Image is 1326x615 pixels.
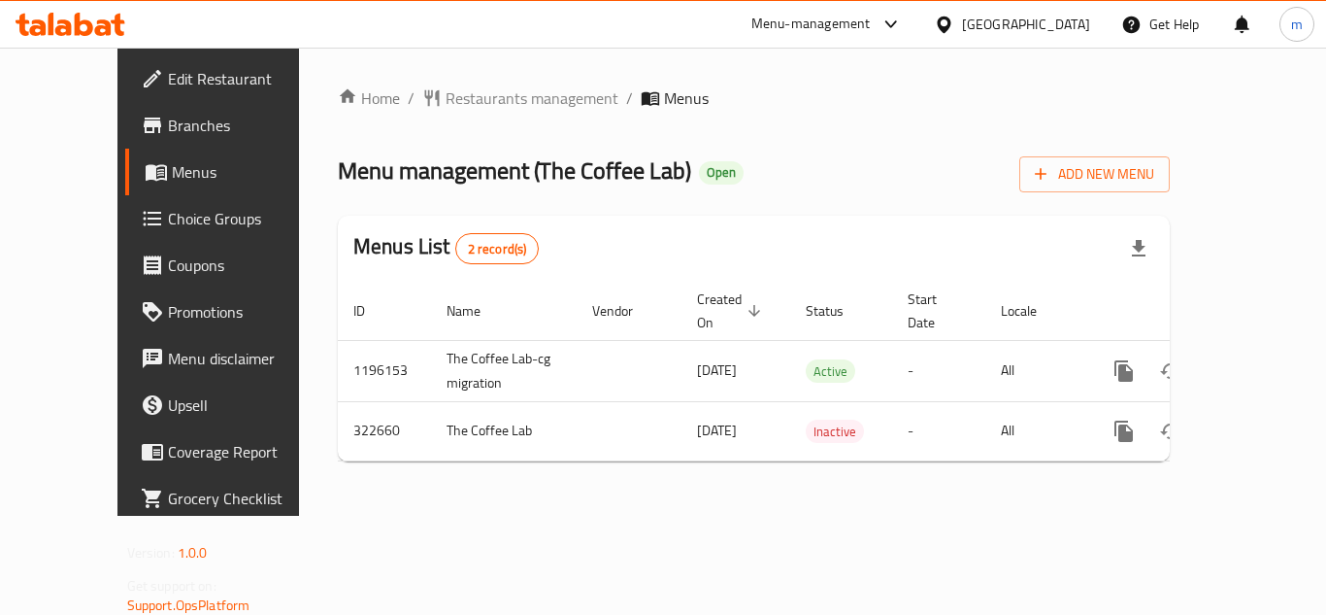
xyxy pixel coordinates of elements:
a: Edit Restaurant [125,55,339,102]
button: Change Status [1147,408,1194,455]
span: Upsell [168,393,323,417]
a: Coverage Report [125,428,339,475]
li: / [408,86,414,110]
span: Restaurants management [446,86,618,110]
nav: breadcrumb [338,86,1170,110]
span: 2 record(s) [456,240,539,258]
span: Menu disclaimer [168,347,323,370]
span: Menus [664,86,709,110]
div: Export file [1115,225,1162,272]
span: Add New Menu [1035,162,1154,187]
td: - [892,340,985,401]
span: Status [806,299,869,323]
div: Total records count [455,233,540,264]
span: Vendor [592,299,658,323]
span: 1.0.0 [178,540,208,565]
span: Menu management ( The Coffee Lab ) [338,149,691,192]
h2: Menus List [353,232,539,264]
button: more [1101,348,1147,394]
td: 1196153 [338,340,431,401]
td: All [985,340,1085,401]
a: Menus [125,149,339,195]
span: Menus [172,160,323,184]
a: Branches [125,102,339,149]
span: Coverage Report [168,440,323,463]
table: enhanced table [338,282,1303,461]
div: Open [699,161,744,185]
a: Grocery Checklist [125,475,339,522]
a: Promotions [125,289,339,335]
span: Grocery Checklist [168,487,323,510]
span: Coupons [168,254,323,277]
button: Add New Menu [1019,156,1170,192]
span: [DATE] [697,358,737,383]
span: Active [806,360,855,383]
button: Change Status [1147,348,1194,394]
span: Promotions [168,300,323,324]
span: [DATE] [697,418,737,443]
a: Choice Groups [125,195,339,242]
span: Choice Groups [168,207,323,230]
span: Name [447,299,506,323]
a: Upsell [125,382,339,428]
span: Get support on: [127,573,216,598]
th: Actions [1085,282,1303,341]
span: Open [699,164,744,181]
span: Locale [1001,299,1062,323]
span: Inactive [806,421,864,443]
span: Edit Restaurant [168,67,323,90]
span: Created On [697,288,767,334]
a: Coupons [125,242,339,289]
span: Branches [168,114,323,137]
td: 322660 [338,401,431,461]
td: The Coffee Lab [431,401,577,461]
span: Version: [127,540,175,565]
span: ID [353,299,390,323]
a: Restaurants management [422,86,618,110]
a: Home [338,86,400,110]
div: Active [806,359,855,383]
li: / [626,86,633,110]
span: m [1291,14,1303,35]
td: All [985,401,1085,461]
span: Start Date [908,288,962,334]
button: more [1101,408,1147,455]
div: Menu-management [751,13,871,36]
td: - [892,401,985,461]
td: The Coffee Lab-cg migration [431,340,577,401]
div: [GEOGRAPHIC_DATA] [962,14,1090,35]
a: Menu disclaimer [125,335,339,382]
